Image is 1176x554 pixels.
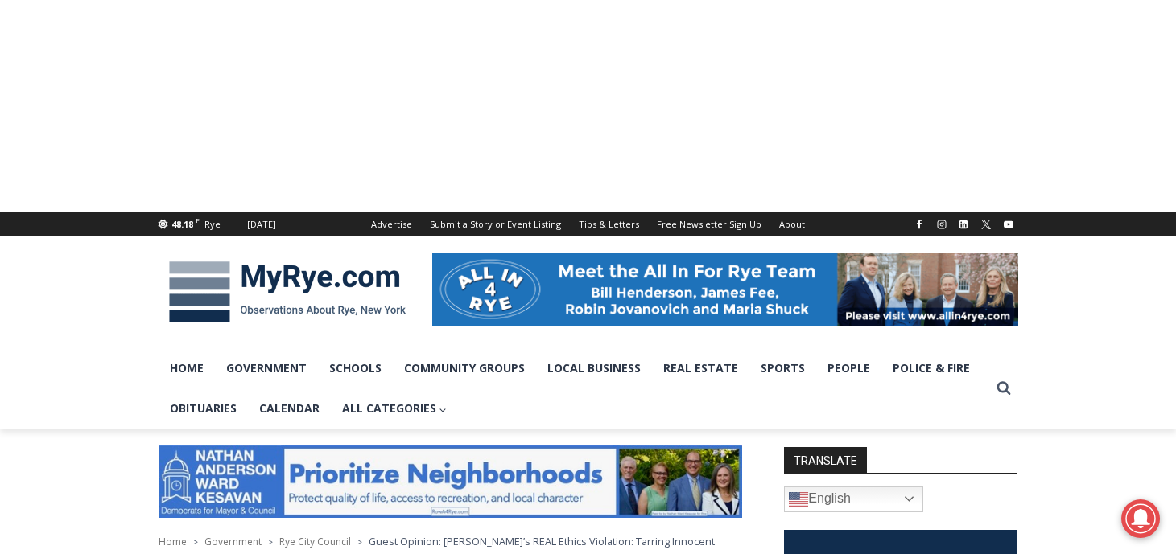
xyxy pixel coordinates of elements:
nav: Primary Navigation [159,348,989,429]
span: > [193,536,198,548]
img: MyRye.com [159,250,416,334]
a: Community Groups [393,348,536,388]
span: > [357,536,362,548]
a: Facebook [910,215,929,234]
nav: Secondary Navigation [362,212,814,236]
a: Rye City Council [279,535,351,548]
a: Sports [749,348,816,388]
a: Tips & Letters [570,212,648,236]
span: 48.18 [171,218,193,230]
a: Police & Fire [881,348,981,388]
a: People [816,348,881,388]
strong: TRANSLATE [784,447,867,473]
a: Real Estate [652,348,749,388]
a: Obituaries [159,388,248,429]
div: Rye [204,217,221,232]
a: Advertise [362,212,421,236]
img: All in for Rye [432,253,1018,326]
a: Home [159,348,215,388]
span: F [196,215,200,224]
a: Local Business [536,348,652,388]
a: Schools [318,348,393,388]
span: All Categories [342,400,448,417]
a: All Categories [331,388,459,429]
a: Home [159,535,187,548]
span: > [268,536,273,548]
a: X [976,215,996,234]
div: [DATE] [247,217,276,232]
a: English [784,486,923,512]
img: en [789,490,808,509]
a: About [770,212,814,236]
button: View Search Form [989,374,1018,403]
a: Free Newsletter Sign Up [648,212,770,236]
a: Calendar [248,388,331,429]
a: Government [204,535,262,548]
a: Government [215,348,318,388]
a: YouTube [999,215,1018,234]
a: Instagram [932,215,951,234]
a: Submit a Story or Event Listing [421,212,570,236]
a: Linkedin [954,215,973,234]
